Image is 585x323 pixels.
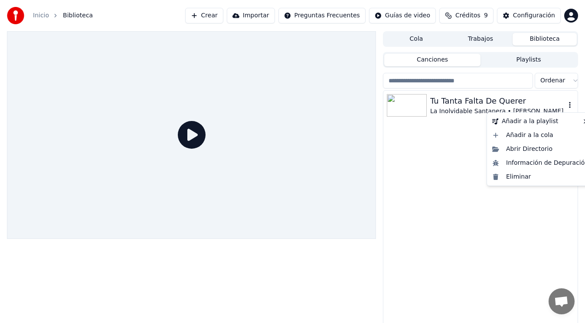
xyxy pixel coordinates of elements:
button: Importar [227,8,275,23]
a: Chat abierto [549,288,575,314]
div: Tu Tanta Falta De Querer [430,95,565,107]
nav: breadcrumb [33,11,93,20]
span: Créditos [455,11,480,20]
div: La Inolvidable Santanera • [PERSON_NAME] [430,107,565,116]
button: Biblioteca [513,33,577,46]
button: Configuración [497,8,561,23]
span: 9 [484,11,488,20]
button: Crear [185,8,223,23]
a: Inicio [33,11,49,20]
button: Trabajos [448,33,513,46]
button: Cola [384,33,448,46]
button: Playlists [480,54,577,66]
img: youka [7,7,24,24]
button: Créditos9 [439,8,493,23]
button: Guías de video [369,8,436,23]
div: Configuración [513,11,555,20]
span: Ordenar [540,76,565,85]
button: Preguntas Frecuentes [278,8,366,23]
span: Biblioteca [63,11,93,20]
button: Canciones [384,54,480,66]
